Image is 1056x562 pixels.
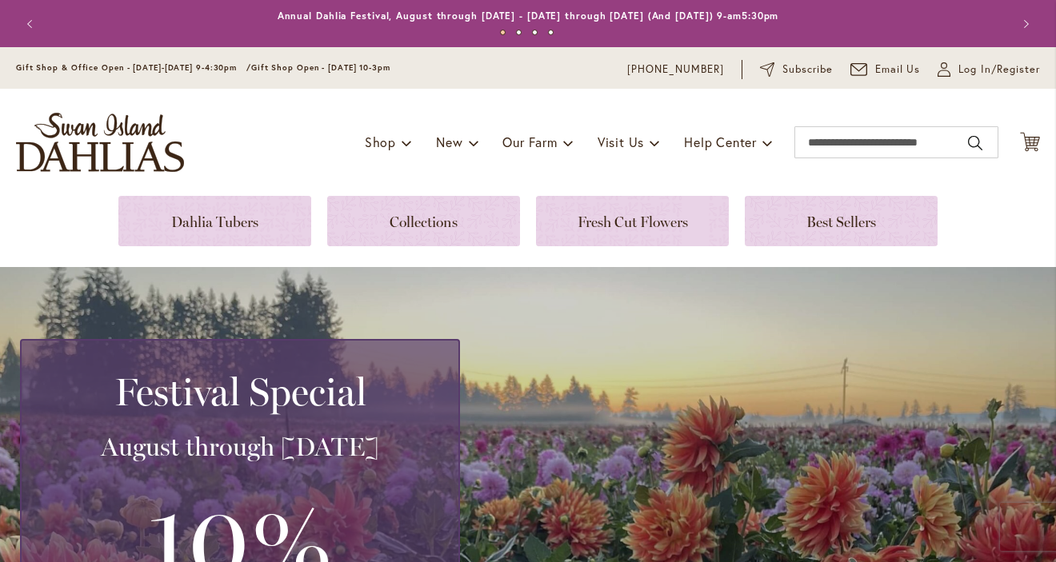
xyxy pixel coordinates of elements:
button: 4 of 4 [548,30,554,35]
span: Log In/Register [958,62,1040,78]
span: Help Center [684,134,757,150]
a: Log In/Register [938,62,1040,78]
button: Previous [16,8,48,40]
span: New [436,134,462,150]
span: Subscribe [782,62,833,78]
button: Next [1008,8,1040,40]
span: Gift Shop & Office Open - [DATE]-[DATE] 9-4:30pm / [16,62,251,73]
span: Gift Shop Open - [DATE] 10-3pm [251,62,390,73]
h2: Festival Special [41,369,439,414]
span: Email Us [875,62,921,78]
button: 2 of 4 [516,30,522,35]
button: 3 of 4 [532,30,538,35]
span: Visit Us [598,134,644,150]
a: store logo [16,113,184,172]
span: Our Farm [502,134,557,150]
button: 1 of 4 [500,30,506,35]
a: [PHONE_NUMBER] [627,62,724,78]
h3: August through [DATE] [41,431,439,463]
a: Annual Dahlia Festival, August through [DATE] - [DATE] through [DATE] (And [DATE]) 9-am5:30pm [278,10,779,22]
span: Shop [365,134,396,150]
a: Subscribe [760,62,833,78]
a: Email Us [850,62,921,78]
